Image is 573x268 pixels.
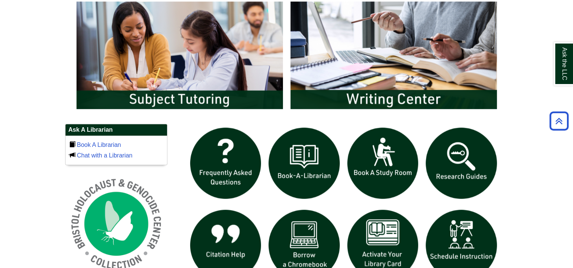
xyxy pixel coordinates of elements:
h2: Ask A Librarian [66,124,167,136]
img: Book a Librarian icon links to book a librarian web page [265,124,343,203]
img: book a study room icon links to book a study room web page [343,124,422,203]
a: Book A Librarian [77,142,121,148]
img: frequently asked questions [186,124,265,203]
a: Back to Top [547,116,571,126]
a: Chat with a Librarian [77,152,133,159]
img: Research Guides icon links to research guides web page [422,124,501,203]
